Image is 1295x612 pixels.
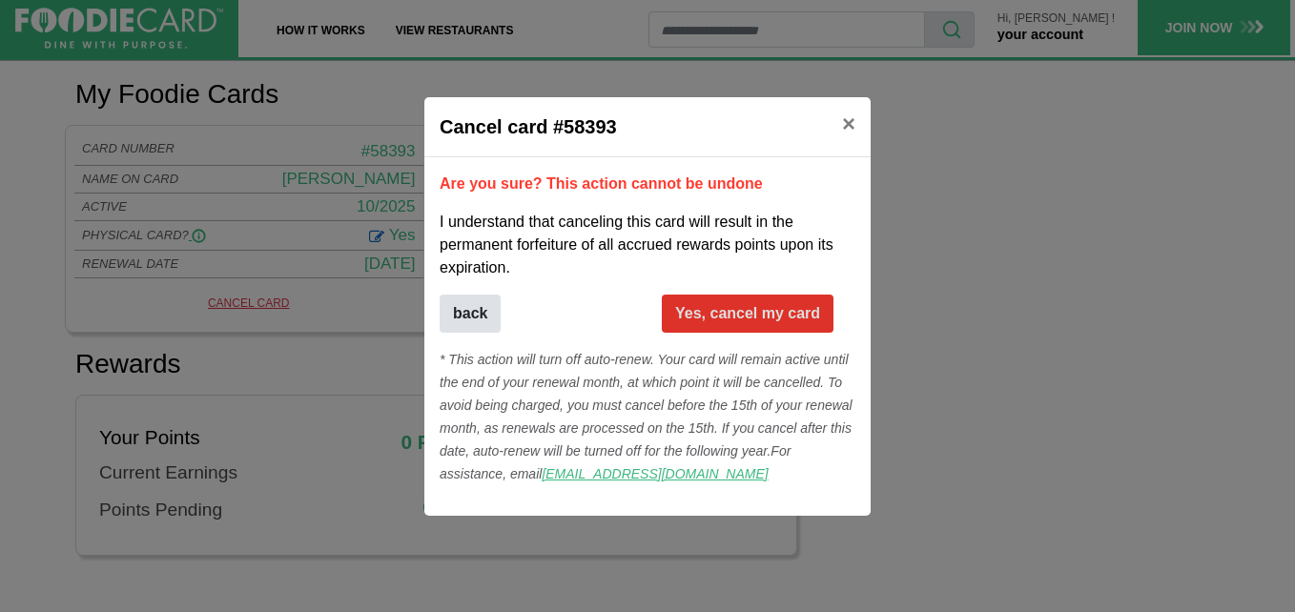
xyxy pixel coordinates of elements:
span: 58393 [564,116,617,137]
h5: Cancel card # [440,112,617,141]
a: [EMAIL_ADDRESS][DOMAIN_NAME] [542,466,768,481]
button: Close [827,97,871,151]
span: × [842,111,855,136]
b: Are you sure? This action cannot be undone [440,175,763,192]
button: Yes, cancel my card [662,295,833,333]
button: back [440,295,501,333]
p: I understand that canceling this card will result in the permanent forfeiture of all accrued rewa... [440,211,855,279]
i: * This action will turn off auto-renew. Your card will remain active until the end of your renewa... [440,352,853,481]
